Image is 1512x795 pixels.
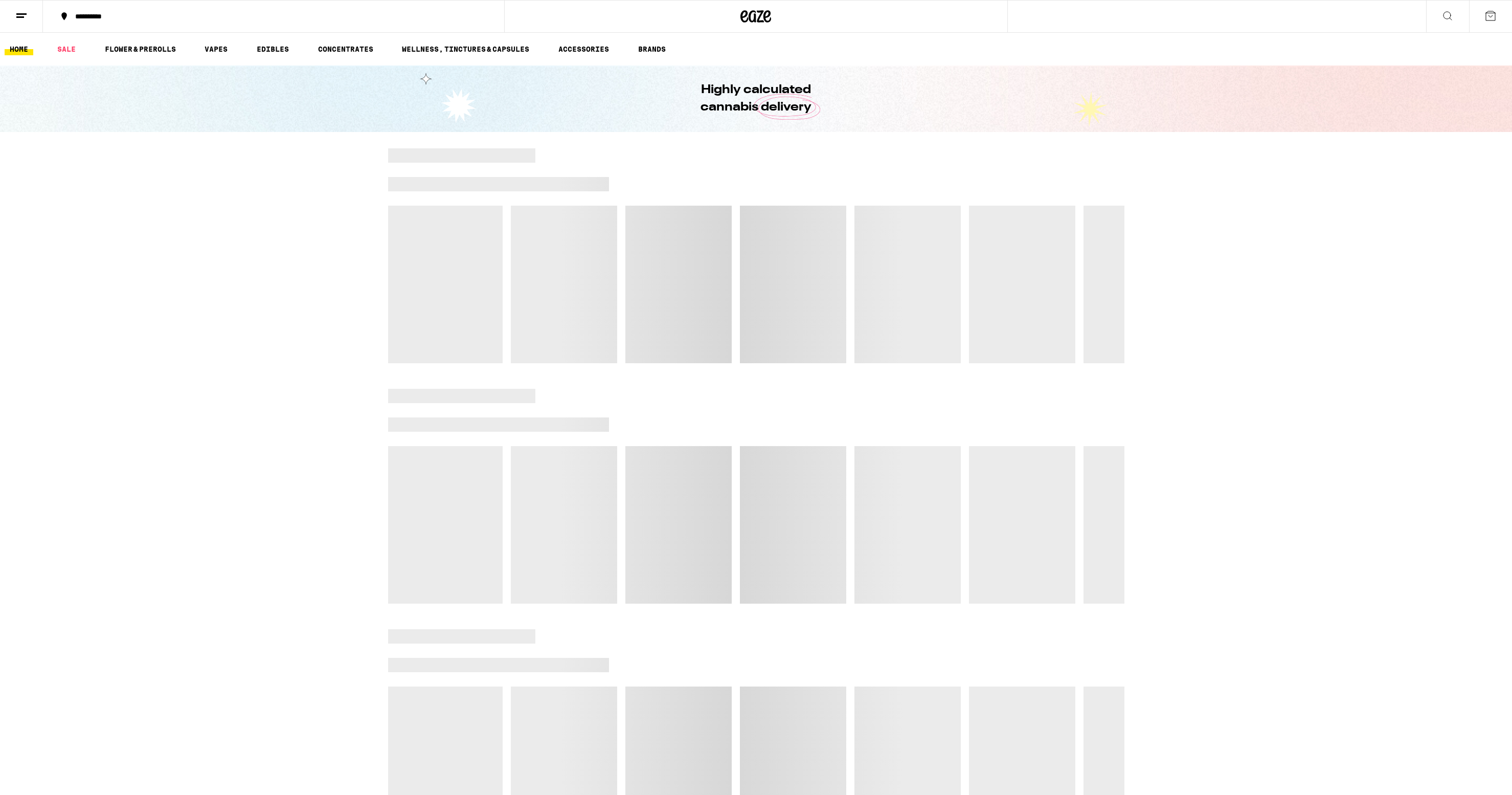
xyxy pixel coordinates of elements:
a: ACCESSORIES [553,43,614,55]
a: VAPES [199,43,233,55]
a: CONCENTRATES [313,43,378,55]
a: HOME [5,43,33,55]
a: BRANDS [633,43,671,55]
h1: Highly calculated cannabis delivery [672,81,841,116]
a: EDIBLES [252,43,294,55]
a: FLOWER & PREROLLS [100,43,181,55]
a: SALE [52,43,81,55]
a: WELLNESS, TINCTURES & CAPSULES [397,43,534,55]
